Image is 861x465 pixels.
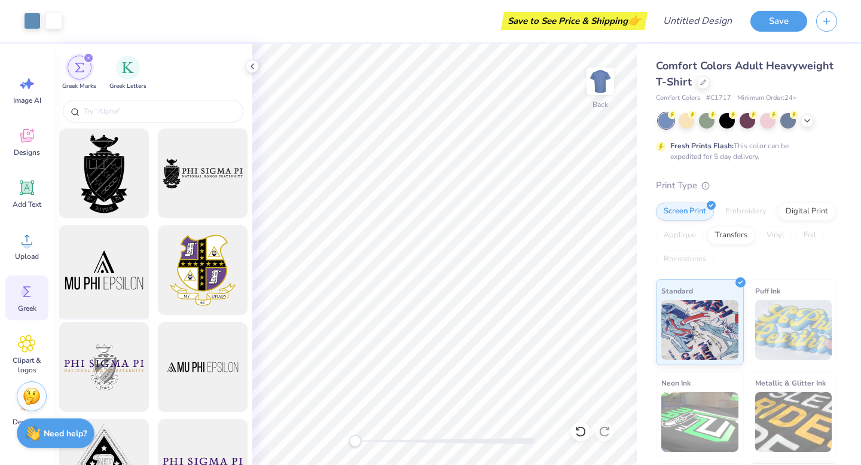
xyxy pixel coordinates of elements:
span: Greek Marks [62,82,96,91]
div: Embroidery [717,203,774,221]
span: Image AI [13,96,41,105]
div: Screen Print [656,203,714,221]
span: Upload [15,252,39,261]
div: Applique [656,227,704,244]
img: Back [588,69,612,93]
div: Transfers [707,227,755,244]
span: Comfort Colors [656,93,700,103]
div: filter for Greek Letters [109,56,146,91]
span: Add Text [13,200,41,209]
span: Minimum Order: 24 + [737,93,797,103]
div: filter for Greek Marks [62,56,96,91]
img: Greek Letters Image [122,62,134,74]
div: Foil [796,227,824,244]
strong: Fresh Prints Flash: [670,141,734,151]
button: filter button [109,56,146,91]
span: Clipart & logos [7,356,47,375]
span: Standard [661,284,693,297]
div: Back [593,99,608,110]
img: Puff Ink [755,300,832,360]
div: Rhinestones [656,250,714,268]
input: Try "Alpha" [83,105,236,117]
span: 👉 [628,13,641,27]
span: Greek [18,304,36,313]
span: Comfort Colors Adult Heavyweight T-Shirt [656,59,833,89]
img: Metallic & Glitter Ink [755,392,832,452]
button: Save [750,11,807,32]
span: Designs [14,148,40,157]
div: Accessibility label [349,435,361,447]
input: Untitled Design [654,9,741,33]
span: Decorate [13,417,41,427]
div: Print Type [656,179,837,192]
span: # C1717 [706,93,731,103]
img: Neon Ink [661,392,738,452]
span: Metallic & Glitter Ink [755,377,826,389]
div: Save to See Price & Shipping [504,12,645,30]
span: Greek Letters [109,82,146,91]
button: filter button [62,56,96,91]
div: This color can be expedited for 5 day delivery. [670,140,817,162]
img: Standard [661,300,738,360]
span: Puff Ink [755,284,780,297]
img: Greek Marks Image [75,63,84,72]
strong: Need help? [44,428,87,439]
span: Neon Ink [661,377,691,389]
div: Vinyl [759,227,792,244]
div: Digital Print [778,203,836,221]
